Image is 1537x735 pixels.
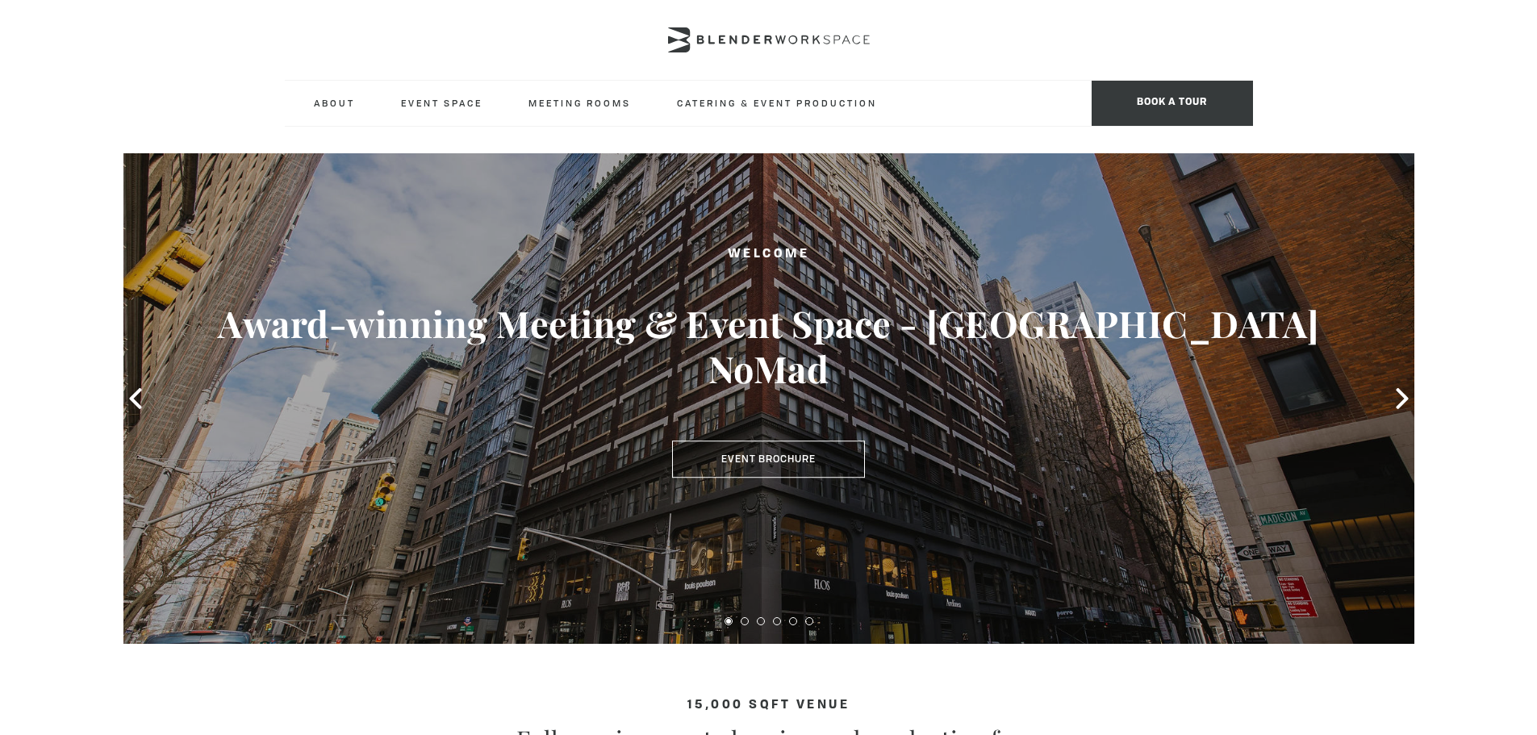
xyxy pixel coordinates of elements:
[664,81,890,125] a: Catering & Event Production
[388,81,495,125] a: Event Space
[301,81,368,125] a: About
[188,244,1350,265] h2: Welcome
[672,441,865,478] a: Event Brochure
[516,81,644,125] a: Meeting Rooms
[285,699,1253,712] h4: 15,000 sqft venue
[1092,81,1253,126] span: Book a tour
[188,301,1350,391] h3: Award-winning Meeting & Event Space - [GEOGRAPHIC_DATA] NoMad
